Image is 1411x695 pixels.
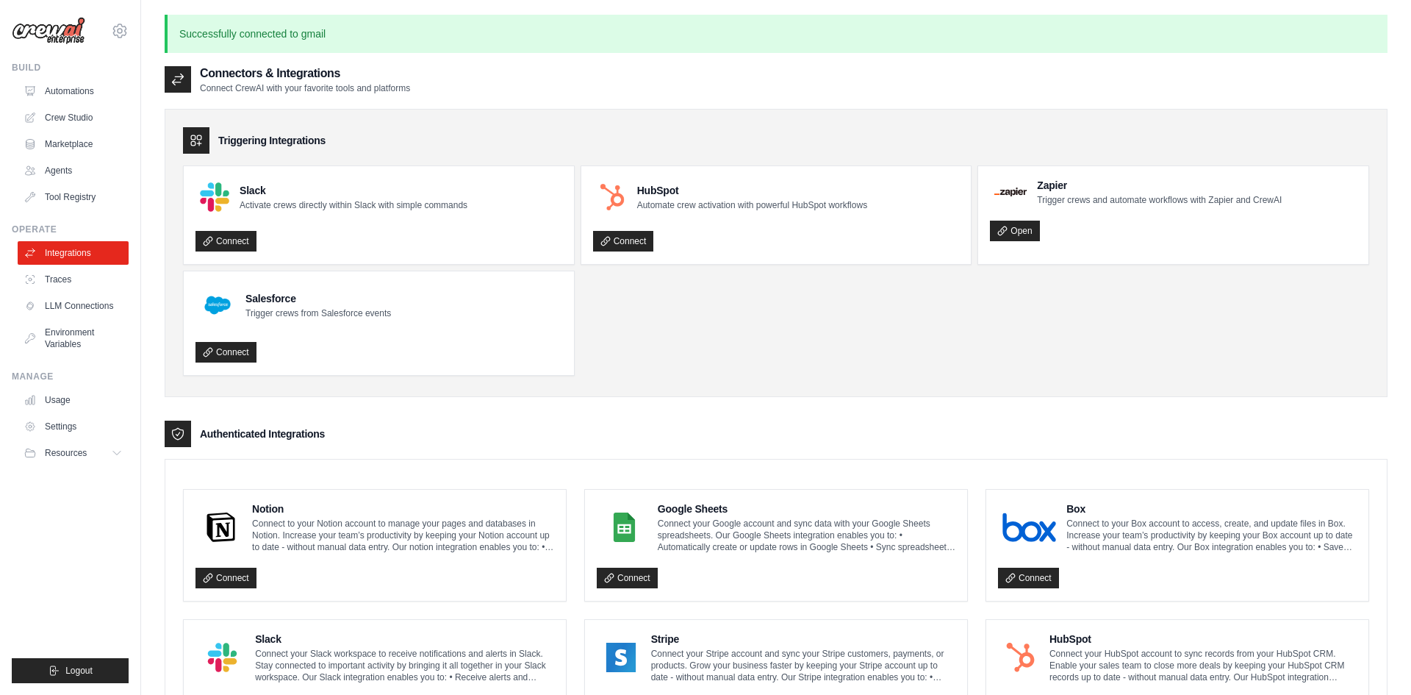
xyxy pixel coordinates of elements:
[1037,194,1282,206] p: Trigger crews and automate workflows with Zapier and CrewAI
[252,502,554,516] h4: Notion
[200,643,245,672] img: Slack Logo
[12,62,129,74] div: Build
[200,513,242,542] img: Notion Logo
[252,518,554,553] p: Connect to your Notion account to manage your pages and databases in Notion. Increase your team’s...
[200,65,410,82] h2: Connectors & Integrations
[255,632,554,646] h4: Slack
[651,632,955,646] h4: Stripe
[200,182,229,212] img: Slack Logo
[1002,643,1039,672] img: HubSpot Logo
[18,132,129,156] a: Marketplace
[601,513,647,542] img: Google Sheets Logo
[601,643,641,672] img: Stripe Logo
[12,658,129,683] button: Logout
[597,568,658,588] a: Connect
[18,294,129,318] a: LLM Connections
[200,82,410,94] p: Connect CrewAI with your favorite tools and platforms
[18,79,129,103] a: Automations
[998,568,1059,588] a: Connect
[200,427,325,441] h3: Authenticated Integrations
[18,185,129,209] a: Tool Registry
[18,321,129,356] a: Environment Variables
[658,502,955,516] h4: Google Sheets
[12,17,85,45] img: Logo
[1049,632,1357,646] h4: HubSpot
[240,199,467,211] p: Activate crews directly within Slack with simple commands
[245,307,391,319] p: Trigger crews from Salesforce events
[195,231,256,252] a: Connect
[245,291,391,306] h4: Salesforce
[12,224,129,235] div: Operate
[18,441,129,465] button: Resources
[18,159,129,182] a: Agents
[18,388,129,412] a: Usage
[65,665,93,677] span: Logout
[593,231,654,252] a: Connect
[1002,513,1056,542] img: Box Logo
[195,342,256,363] a: Connect
[637,183,867,198] h4: HubSpot
[1037,178,1282,193] h4: Zapier
[195,568,256,588] a: Connect
[597,182,627,212] img: HubSpot Logo
[218,133,326,148] h3: Triggering Integrations
[45,447,87,459] span: Resources
[165,15,1387,53] p: Successfully connected to gmail
[637,199,867,211] p: Automate crew activation with powerful HubSpot workflows
[1066,502,1357,516] h4: Box
[1049,648,1357,683] p: Connect your HubSpot account to sync records from your HubSpot CRM. Enable your sales team to clo...
[18,268,129,291] a: Traces
[1066,518,1357,553] p: Connect to your Box account to access, create, and update files in Box. Increase your team’s prod...
[240,183,467,198] h4: Slack
[658,518,955,553] p: Connect your Google account and sync data with your Google Sheets spreadsheets. Our Google Sheets...
[18,106,129,129] a: Crew Studio
[255,648,554,683] p: Connect your Slack workspace to receive notifications and alerts in Slack. Stay connected to impo...
[18,415,129,438] a: Settings
[990,221,1039,241] a: Open
[18,241,129,265] a: Integrations
[651,648,955,683] p: Connect your Stripe account and sync your Stripe customers, payments, or products. Grow your busi...
[200,288,235,323] img: Salesforce Logo
[12,371,129,382] div: Manage
[994,188,1027,196] img: Zapier Logo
